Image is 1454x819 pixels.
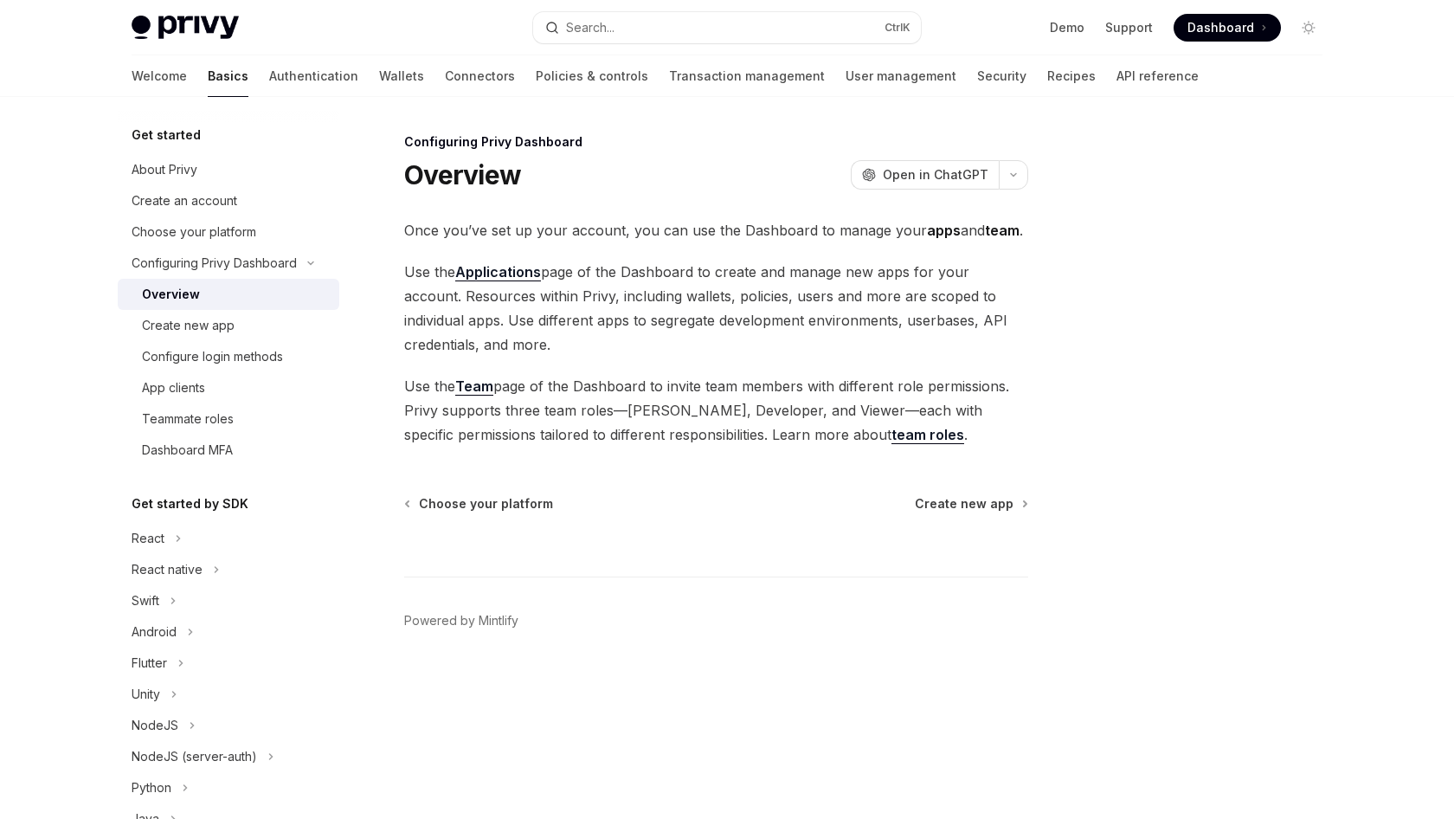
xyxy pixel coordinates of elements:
div: NodeJS [132,715,178,736]
h5: Get started by SDK [132,493,248,514]
div: Search... [566,17,614,38]
a: team roles [891,426,964,444]
div: Configuring Privy Dashboard [404,133,1028,151]
a: User management [846,55,956,97]
div: Python [132,777,171,798]
a: Wallets [379,55,424,97]
div: Dashboard MFA [142,440,233,461]
span: Dashboard [1187,19,1254,36]
a: Policies & controls [536,55,648,97]
a: Demo [1050,19,1084,36]
a: Powered by Mintlify [404,612,518,629]
a: Choose your platform [406,495,553,513]
div: About Privy [132,159,197,180]
a: Dashboard [1174,14,1281,42]
div: React [132,528,164,549]
a: Recipes [1047,55,1096,97]
strong: team [985,222,1020,239]
div: Choose your platform [132,222,256,242]
a: Choose your platform [118,216,339,248]
a: Transaction management [669,55,825,97]
div: Create an account [132,190,237,211]
span: Open in ChatGPT [883,166,988,184]
a: App clients [118,372,339,403]
h5: Get started [132,125,201,145]
a: Authentication [269,55,358,97]
a: Overview [118,279,339,310]
a: Create an account [118,185,339,216]
div: App clients [142,377,205,398]
div: Teammate roles [142,409,234,429]
a: Welcome [132,55,187,97]
span: Ctrl K [885,21,910,35]
div: Overview [142,284,200,305]
span: Use the page of the Dashboard to create and manage new apps for your account. Resources within Pr... [404,260,1028,357]
a: Support [1105,19,1153,36]
div: Create new app [142,315,235,336]
a: Basics [208,55,248,97]
span: Once you’ve set up your account, you can use the Dashboard to manage your and . [404,218,1028,242]
div: Configure login methods [142,346,283,367]
img: light logo [132,16,239,40]
div: Android [132,622,177,642]
a: Create new app [915,495,1026,513]
strong: apps [927,222,961,239]
span: Choose your platform [419,495,553,513]
a: Create new app [118,310,339,341]
div: Unity [132,684,160,705]
span: Create new app [915,495,1013,513]
a: About Privy [118,154,339,185]
a: Team [455,377,493,396]
button: Open in ChatGPT [851,160,999,190]
a: Applications [455,263,541,281]
div: React native [132,559,203,580]
a: Security [977,55,1026,97]
div: NodeJS (server-auth) [132,746,257,767]
button: Toggle dark mode [1295,14,1322,42]
div: Configuring Privy Dashboard [132,253,297,274]
a: Dashboard MFA [118,435,339,466]
button: Search...CtrlK [533,12,921,43]
span: Use the page of the Dashboard to invite team members with different role permissions. Privy suppo... [404,374,1028,447]
a: Configure login methods [118,341,339,372]
h1: Overview [404,159,521,190]
a: Teammate roles [118,403,339,435]
div: Flutter [132,653,167,674]
a: API reference [1116,55,1199,97]
div: Swift [132,590,159,611]
a: Connectors [445,55,515,97]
